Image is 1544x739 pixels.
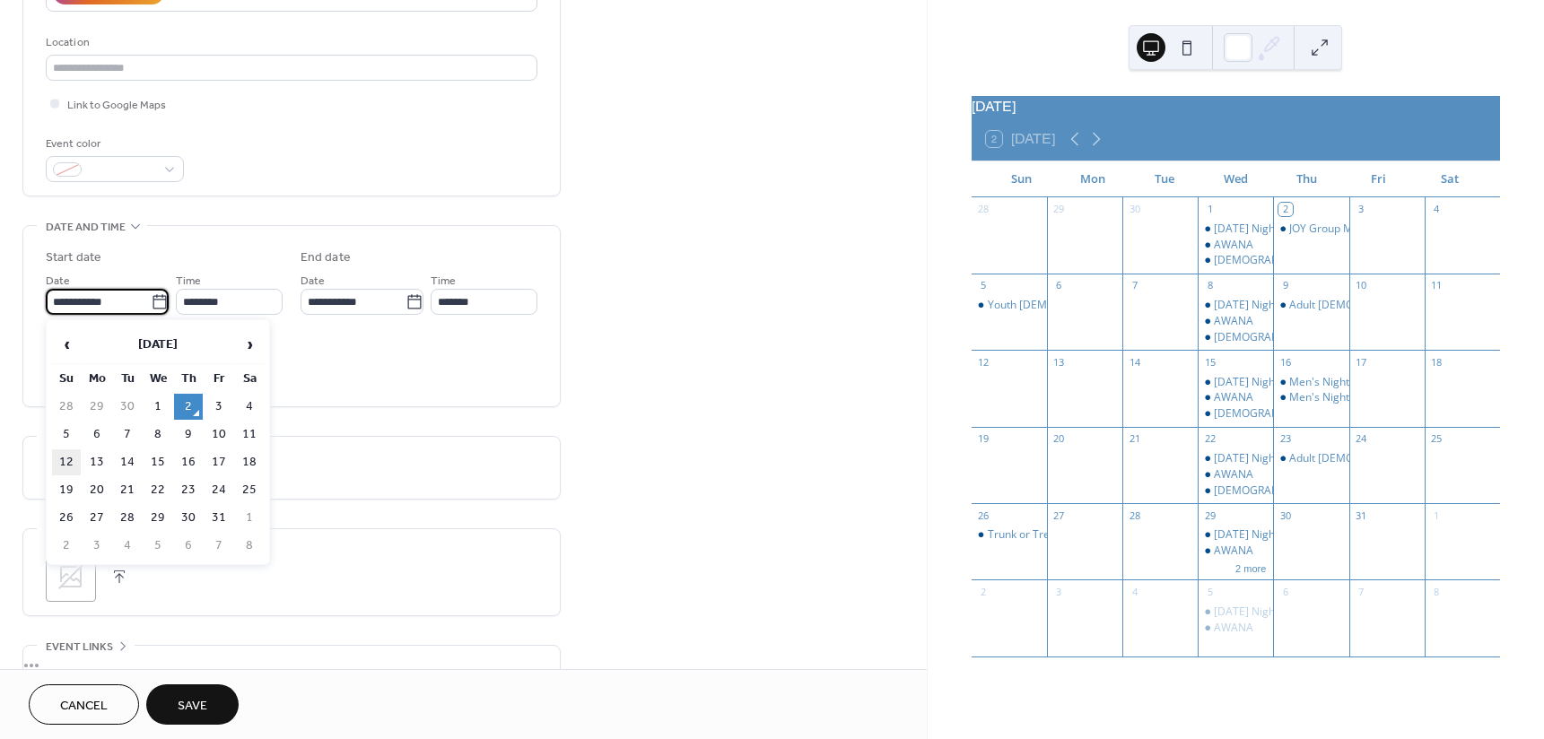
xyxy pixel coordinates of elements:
div: Mon [1057,161,1129,197]
div: [DATE] Night Meal [1214,375,1306,390]
div: [DATE] Night Meal [1214,451,1306,466]
th: Tu [113,366,142,392]
td: 27 [83,505,111,531]
div: AWANA [1214,543,1253,559]
div: Trunk or Treat [972,527,1047,543]
div: [DATE] Night Meal [1214,527,1306,543]
span: Cancel [60,697,108,716]
div: Adult [DEMOGRAPHIC_DATA] Study [1289,298,1467,313]
div: 29 [1052,203,1066,216]
div: AWANA [1214,314,1253,329]
div: 7 [1355,585,1368,598]
td: 22 [144,477,172,503]
div: 20 [1052,432,1066,446]
div: 23 [1278,432,1292,446]
td: 2 [174,394,203,420]
div: Bible Studies [1198,253,1273,268]
div: End date [301,248,351,267]
div: AWANA [1198,543,1273,559]
div: 3 [1052,585,1066,598]
td: 25 [235,477,264,503]
div: 22 [1203,432,1217,446]
div: Event color [46,135,180,153]
div: 19 [977,432,990,446]
span: Event links [46,638,113,656]
th: Fr [205,366,233,392]
button: 2 more [1228,560,1273,575]
td: 12 [52,449,81,475]
div: 18 [1430,355,1444,369]
td: 21 [113,477,142,503]
div: Location [46,33,534,52]
div: Sat [1414,161,1486,197]
div: 15 [1203,355,1217,369]
div: 8 [1203,279,1217,292]
div: [DEMOGRAPHIC_DATA] Studies [1214,330,1372,345]
span: ‹ [53,326,80,362]
td: 5 [144,533,172,559]
div: Thu [1271,161,1343,197]
th: We [144,366,172,392]
td: 1 [144,394,172,420]
div: 1 [1203,203,1217,216]
div: Wednesday Night Meal [1198,375,1273,390]
span: Date [301,272,325,291]
div: 3 [1355,203,1368,216]
div: ••• [23,646,560,683]
div: Bible Studies [1198,406,1273,422]
td: 11 [235,422,264,448]
div: [DATE] Night Meal [1214,604,1306,620]
div: Adult Bible Study [1273,451,1348,466]
div: 5 [977,279,990,292]
td: 28 [113,505,142,531]
th: Sa [235,366,264,392]
div: 11 [1430,279,1444,292]
td: 7 [113,422,142,448]
td: 26 [52,505,81,531]
div: AWANA [1214,238,1253,253]
div: JOY Group Meeting [1273,222,1348,237]
td: 6 [83,422,111,448]
div: [DEMOGRAPHIC_DATA] Studies [1214,406,1372,422]
div: JOY Group Meeting [1289,222,1384,237]
td: 30 [113,394,142,420]
div: 13 [1052,355,1066,369]
span: Link to Google Maps [67,96,166,115]
div: ; [46,552,96,602]
div: 4 [1430,203,1444,216]
div: 27 [1052,509,1066,522]
td: 20 [83,477,111,503]
div: 2 [977,585,990,598]
div: Men's Night Message [1273,390,1348,405]
div: 14 [1128,355,1141,369]
div: 26 [977,509,990,522]
td: 29 [144,505,172,531]
th: Th [174,366,203,392]
th: Mo [83,366,111,392]
td: 1 [235,505,264,531]
div: Youth [DEMOGRAPHIC_DATA] Study [988,298,1168,313]
div: Wed [1199,161,1271,197]
td: 9 [174,422,203,448]
div: Men's Night Meal [1289,375,1377,390]
span: Date [46,272,70,291]
div: Adult [DEMOGRAPHIC_DATA] Study [1289,451,1467,466]
td: 31 [205,505,233,531]
div: 30 [1128,203,1141,216]
td: 16 [174,449,203,475]
div: 6 [1278,585,1292,598]
div: AWANA [1198,621,1273,636]
div: AWANA [1214,390,1253,405]
span: Date and time [46,218,126,237]
a: Cancel [29,684,139,725]
div: 29 [1203,509,1217,522]
td: 14 [113,449,142,475]
div: AWANA [1198,467,1273,483]
div: Wednesday Night Meal [1198,451,1273,466]
div: Trunk or Treat [988,527,1060,543]
div: 21 [1128,432,1141,446]
button: Save [146,684,239,725]
td: 18 [235,449,264,475]
div: 5 [1203,585,1217,598]
div: 9 [1278,279,1292,292]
